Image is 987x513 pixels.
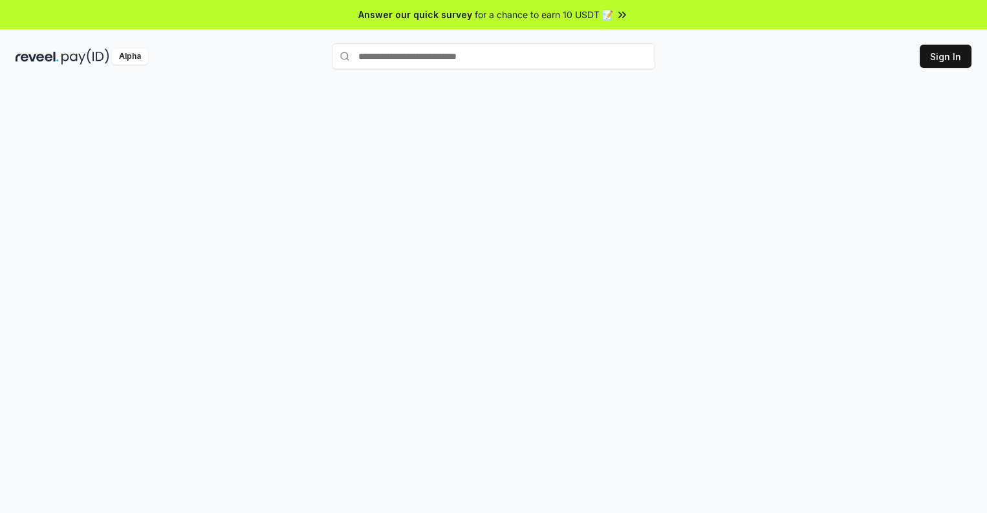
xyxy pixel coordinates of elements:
[61,49,109,65] img: pay_id
[16,49,59,65] img: reveel_dark
[920,45,971,68] button: Sign In
[358,8,472,21] span: Answer our quick survey
[475,8,613,21] span: for a chance to earn 10 USDT 📝
[112,49,148,65] div: Alpha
